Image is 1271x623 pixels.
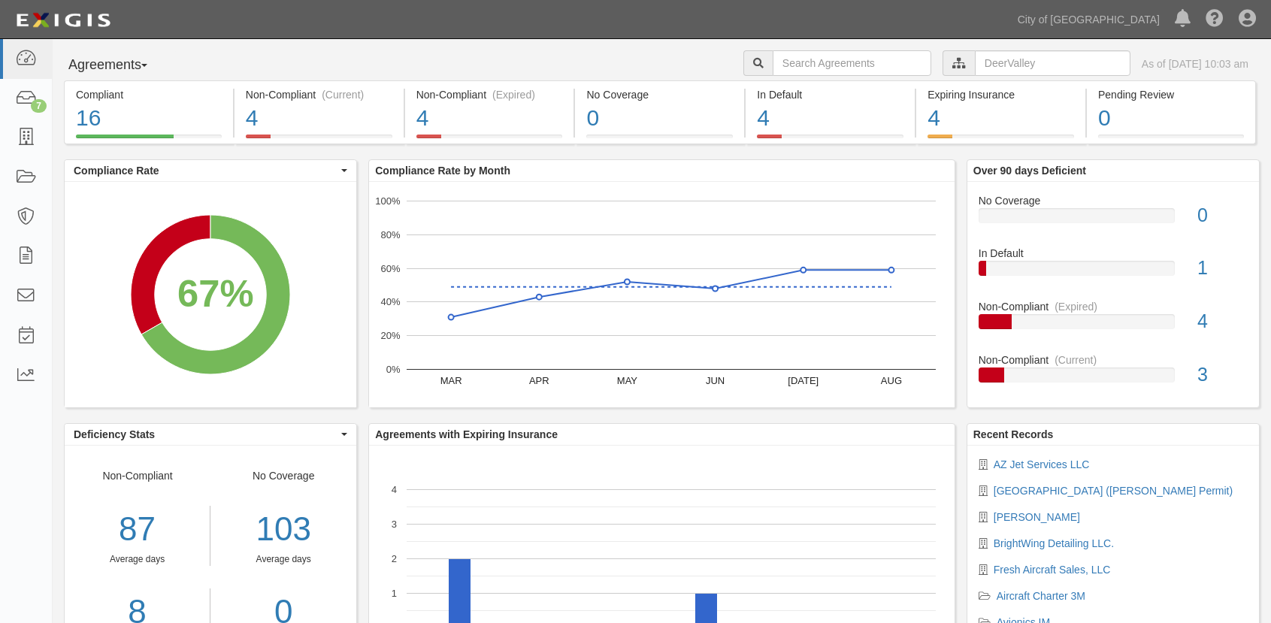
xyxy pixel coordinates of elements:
[994,485,1233,497] a: [GEOGRAPHIC_DATA] ([PERSON_NAME] Permit)
[376,195,401,207] text: 100%
[369,182,955,407] svg: A chart.
[65,182,356,407] svg: A chart.
[375,428,558,440] b: Agreements with Expiring Insurance
[788,375,819,386] text: [DATE]
[416,102,563,135] div: 4
[74,427,337,442] span: Deficiency Stats
[222,553,345,566] div: Average days
[405,135,574,147] a: Non-Compliant(Expired)4
[575,135,744,147] a: No Coverage0
[492,87,535,102] div: (Expired)
[586,102,733,135] div: 0
[76,102,222,135] div: 16
[973,428,1054,440] b: Recent Records
[392,519,397,530] text: 3
[1098,102,1244,135] div: 0
[11,7,115,34] img: logo-5460c22ac91f19d4615b14bd174203de0afe785f0fc80cf4dbbc73dc1793850b.png
[1186,361,1259,389] div: 3
[246,87,392,102] div: Non-Compliant (Current)
[440,375,462,386] text: MAR
[1010,5,1167,35] a: City of [GEOGRAPHIC_DATA]
[64,135,233,147] a: Compliant16
[916,135,1085,147] a: Expiring Insurance4
[973,165,1086,177] b: Over 90 days Deficient
[392,588,397,599] text: 1
[529,375,549,386] text: APR
[967,299,1259,314] div: Non-Compliant
[997,590,1085,602] a: Aircraft Charter 3M
[979,193,1248,246] a: No Coverage0
[386,364,401,375] text: 0%
[586,87,733,102] div: No Coverage
[928,87,1074,102] div: Expiring Insurance
[706,375,725,386] text: JUN
[177,266,254,320] div: 67%
[1206,11,1224,29] i: Help Center - Complianz
[381,330,401,341] text: 20%
[31,99,47,113] div: 7
[1055,299,1097,314] div: (Expired)
[746,135,915,147] a: In Default4
[381,229,401,240] text: 80%
[64,50,177,80] button: Agreements
[322,87,364,102] div: (Current)
[246,102,392,135] div: 4
[1186,255,1259,282] div: 1
[967,193,1259,208] div: No Coverage
[381,296,401,307] text: 40%
[994,564,1111,576] a: Fresh Aircraft Sales, LLC
[76,87,222,102] div: Compliant
[757,87,903,102] div: In Default
[979,352,1248,395] a: Non-Compliant(Current)3
[392,484,397,495] text: 4
[65,506,210,553] div: 87
[1087,135,1256,147] a: Pending Review0
[994,458,1090,470] a: AZ Jet Services LLC
[881,375,902,386] text: AUG
[65,553,210,566] div: Average days
[235,135,404,147] a: Non-Compliant(Current)4
[979,299,1248,352] a: Non-Compliant(Expired)4
[1098,87,1244,102] div: Pending Review
[65,160,356,181] button: Compliance Rate
[1055,352,1097,367] div: (Current)
[994,537,1114,549] a: BrightWing Detailing LLC.
[617,375,638,386] text: MAY
[375,165,510,177] b: Compliance Rate by Month
[222,506,345,553] div: 103
[967,246,1259,261] div: In Default
[381,262,401,274] text: 60%
[1186,308,1259,335] div: 4
[994,511,1080,523] a: [PERSON_NAME]
[1142,56,1248,71] div: As of [DATE] 10:03 am
[967,352,1259,367] div: Non-Compliant
[979,246,1248,299] a: In Default1
[1186,202,1259,229] div: 0
[65,424,356,445] button: Deficiency Stats
[757,102,903,135] div: 4
[773,50,931,76] input: Search Agreements
[74,163,337,178] span: Compliance Rate
[392,553,397,564] text: 2
[416,87,563,102] div: Non-Compliant (Expired)
[975,50,1130,76] input: DeerValley
[928,102,1074,135] div: 4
